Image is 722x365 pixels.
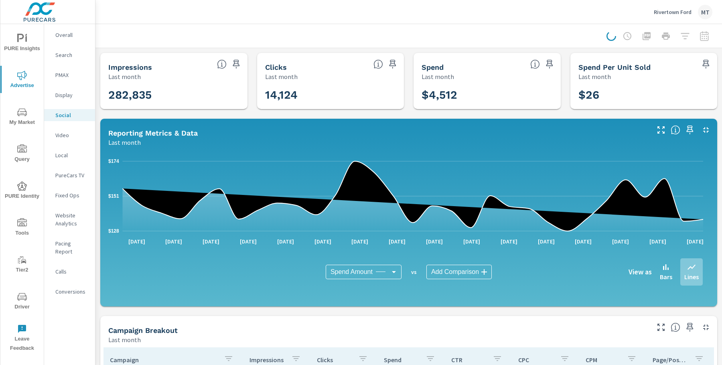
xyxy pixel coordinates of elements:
[3,71,41,90] span: Advertise
[3,181,41,201] span: PURE Identity
[55,239,89,255] p: Pacing Report
[578,88,710,102] h3: $26
[44,237,95,258] div: Pacing Report
[110,356,217,364] p: Campaign
[660,272,672,282] p: Bars
[578,63,651,71] h5: Spend Per Unit Sold
[44,189,95,201] div: Fixed Ops
[108,158,119,164] text: $174
[55,171,89,179] p: PureCars TV
[108,193,119,199] text: $151
[518,356,554,364] p: CPC
[265,63,287,71] h5: Clicks
[3,324,41,353] span: Leave Feedback
[55,131,89,139] p: Video
[530,59,540,69] span: The amount of money spent on advertising during the period.
[108,228,119,234] text: $128
[653,356,688,364] p: Page/Post Action
[108,138,141,147] p: Last month
[681,237,709,245] p: [DATE]
[55,191,89,199] p: Fixed Ops
[55,71,89,79] p: PMAX
[698,5,712,19] div: MT
[3,34,41,53] span: PURE Insights
[3,292,41,312] span: Driver
[644,237,672,245] p: [DATE]
[217,59,227,69] span: The number of times an ad was shown on your behalf.
[55,31,89,39] p: Overall
[326,265,402,279] div: Spend Amount
[265,88,396,102] h3: 14,124
[655,321,667,334] button: Make Fullscreen
[606,237,635,245] p: [DATE]
[160,237,188,245] p: [DATE]
[671,322,680,332] span: This is a summary of Social performance results by campaign. Each column can be sorted.
[386,58,399,71] span: Save this to your personalized report
[3,255,41,275] span: Tier2
[249,356,285,364] p: Impressions
[532,237,560,245] p: [DATE]
[458,237,486,245] p: [DATE]
[230,58,243,71] span: Save this to your personalized report
[383,237,411,245] p: [DATE]
[55,268,89,276] p: Calls
[700,58,712,71] span: Save this to your personalized report
[422,72,454,81] p: Last month
[108,335,141,345] p: Last month
[654,8,692,16] p: Rivertown Ford
[197,237,225,245] p: [DATE]
[586,356,621,364] p: CPM
[684,272,699,282] p: Lines
[331,268,373,276] span: Spend Amount
[44,89,95,101] div: Display
[44,266,95,278] div: Calls
[234,237,262,245] p: [DATE]
[0,24,44,356] div: nav menu
[569,237,597,245] p: [DATE]
[671,125,680,135] span: Understand Social data over time and see how metrics compare to each other.
[3,218,41,238] span: Tools
[108,88,239,102] h3: 282,835
[44,149,95,161] div: Local
[44,169,95,181] div: PureCars TV
[700,124,712,136] button: Minimize Widget
[44,129,95,141] div: Video
[265,72,298,81] p: Last month
[3,144,41,164] span: Query
[108,129,198,137] h5: Reporting Metrics & Data
[700,321,712,334] button: Minimize Widget
[629,268,652,276] h6: View as
[55,51,89,59] p: Search
[44,49,95,61] div: Search
[44,209,95,229] div: Website Analytics
[272,237,300,245] p: [DATE]
[346,237,374,245] p: [DATE]
[55,211,89,227] p: Website Analytics
[3,107,41,127] span: My Market
[44,109,95,121] div: Social
[422,88,553,102] h3: $4,512
[495,237,523,245] p: [DATE]
[55,288,89,296] p: Conversions
[55,91,89,99] p: Display
[384,356,419,364] p: Spend
[543,58,556,71] span: Save this to your personalized report
[108,63,152,71] h5: Impressions
[422,63,444,71] h5: Spend
[108,326,178,335] h5: Campaign Breakout
[655,124,667,136] button: Make Fullscreen
[55,111,89,119] p: Social
[44,286,95,298] div: Conversions
[123,237,151,245] p: [DATE]
[317,356,352,364] p: Clicks
[578,72,611,81] p: Last month
[420,237,448,245] p: [DATE]
[55,151,89,159] p: Local
[451,356,487,364] p: CTR
[309,237,337,245] p: [DATE]
[402,268,426,276] p: vs
[108,72,141,81] p: Last month
[426,265,492,279] div: Add Comparison
[683,124,696,136] span: Save this to your personalized report
[44,69,95,81] div: PMAX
